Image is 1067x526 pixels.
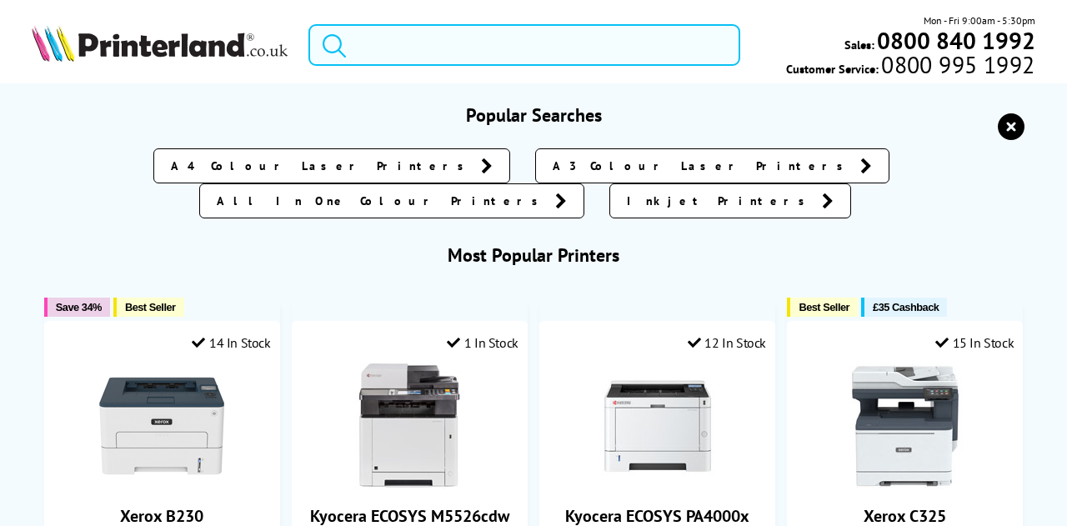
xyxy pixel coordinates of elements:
div: 12 In Stock [688,334,766,351]
a: Xerox C325 [843,475,968,492]
a: 0800 840 1992 [874,33,1035,48]
span: Save 34% [56,301,102,313]
span: Mon - Fri 9:00am - 5:30pm [924,13,1035,28]
a: A3 Colour Laser Printers [535,148,889,183]
span: A3 Colour Laser Printers [553,158,852,174]
button: Best Seller [787,298,858,317]
span: Customer Service: [786,57,1034,77]
button: Best Seller [113,298,184,317]
div: 15 In Stock [935,334,1014,351]
span: A4 Colour Laser Printers [171,158,473,174]
a: Kyocera ECOSYS M5526cdw [347,475,472,492]
a: A4 Colour Laser Printers [153,148,510,183]
h3: Most Popular Printers [32,243,1034,267]
b: 0800 840 1992 [877,25,1035,56]
span: Best Seller [125,301,176,313]
span: £35 Cashback [873,301,939,313]
span: All In One Colour Printers [217,193,547,209]
img: Xerox B230 [99,363,224,488]
img: Kyocera ECOSYS M5526cdw [347,363,472,488]
button: £35 Cashback [861,298,947,317]
h3: Popular Searches [32,103,1034,127]
a: Printerland Logo [32,25,288,64]
span: Inkjet Printers [627,193,814,209]
button: Save 34% [44,298,110,317]
a: Kyocera ECOSYS PA4000x [595,475,720,492]
a: All In One Colour Printers [199,183,584,218]
span: Sales: [844,37,874,53]
span: Best Seller [799,301,849,313]
a: Inkjet Printers [609,183,851,218]
img: Kyocera ECOSYS PA4000x [595,363,720,488]
div: 1 In Stock [447,334,518,351]
span: 0800 995 1992 [879,57,1034,73]
img: Printerland Logo [32,25,288,61]
div: 14 In Stock [192,334,270,351]
img: Xerox C325 [843,363,968,488]
a: Xerox B230 [99,475,224,492]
